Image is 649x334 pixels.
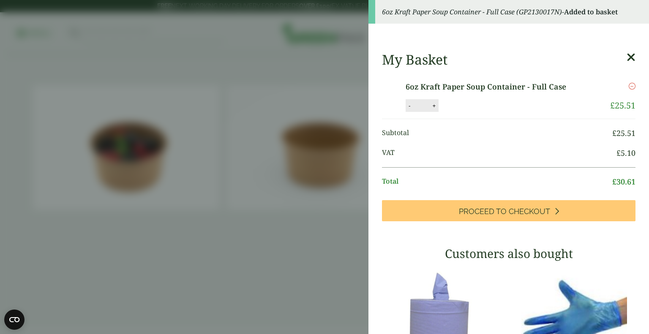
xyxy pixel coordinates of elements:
span: £ [616,148,621,158]
span: VAT [382,147,616,159]
button: - [444,102,451,109]
span: Proceed to Checkout [459,207,550,216]
bdi: 30.61 [612,177,635,187]
bdi: 5.10 [616,148,635,158]
span: Total [382,176,612,187]
a: Proceed to Checkout [382,200,635,221]
span: Subtotal [382,128,612,139]
bdi: 25.51 [610,100,635,111]
em: 6oz Kraft Paper Soup Container - Full Case (GP2130017N) [382,7,562,16]
strong: Added to basket [564,7,618,16]
button: + [468,102,477,109]
bdi: 25.51 [612,128,635,138]
h3: Customers also bought [382,247,635,261]
h2: My Basket [382,52,447,68]
span: £ [612,128,616,138]
button: Open CMP widget [4,310,25,330]
span: £ [612,177,616,187]
img: Soup container [384,81,441,91]
a: Remove this item [629,81,635,91]
span: £ [610,100,615,111]
a: 6oz Kraft Paper Soup Container - Full Case [444,81,608,92]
